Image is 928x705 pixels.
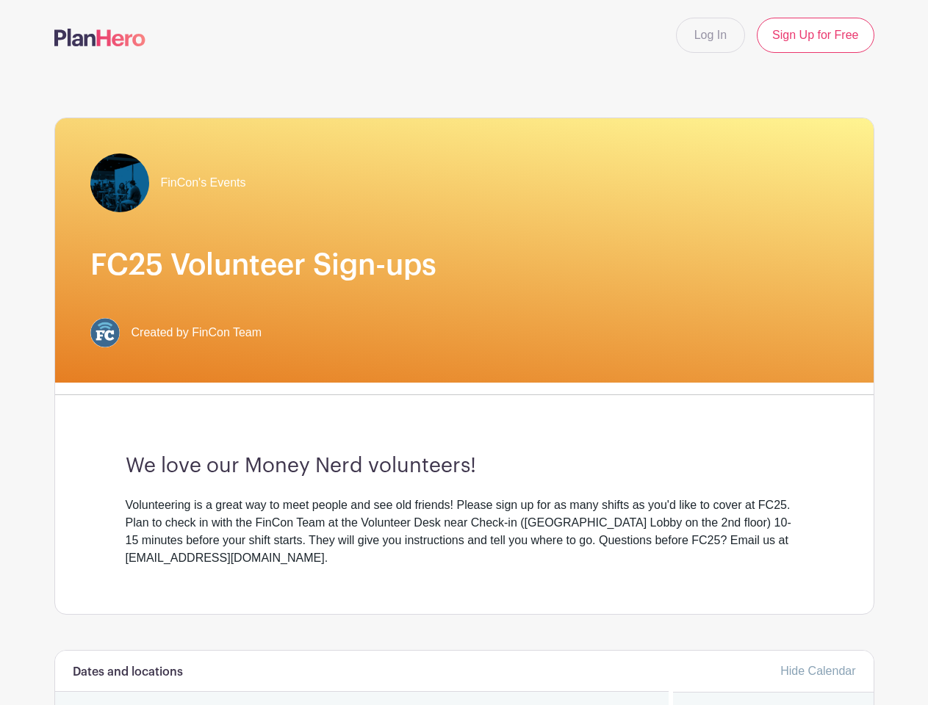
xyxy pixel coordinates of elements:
a: Log In [676,18,745,53]
img: logo-507f7623f17ff9eddc593b1ce0a138ce2505c220e1c5a4e2b4648c50719b7d32.svg [54,29,145,46]
div: Volunteering is a great way to meet people and see old friends! Please sign up for as many shifts... [126,496,803,567]
h1: FC25 Volunteer Sign-ups [90,247,838,283]
a: Sign Up for Free [757,18,874,53]
span: Created by FinCon Team [132,324,262,341]
img: Screen%20Shot%202024-09-23%20at%207.49.53%20PM.png [90,153,149,212]
h6: Dates and locations [73,665,183,679]
img: FC%20circle.png [90,318,120,347]
h3: We love our Money Nerd volunteers! [126,454,803,479]
span: FinCon's Events [161,174,246,192]
a: Hide Calendar [780,665,855,677]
